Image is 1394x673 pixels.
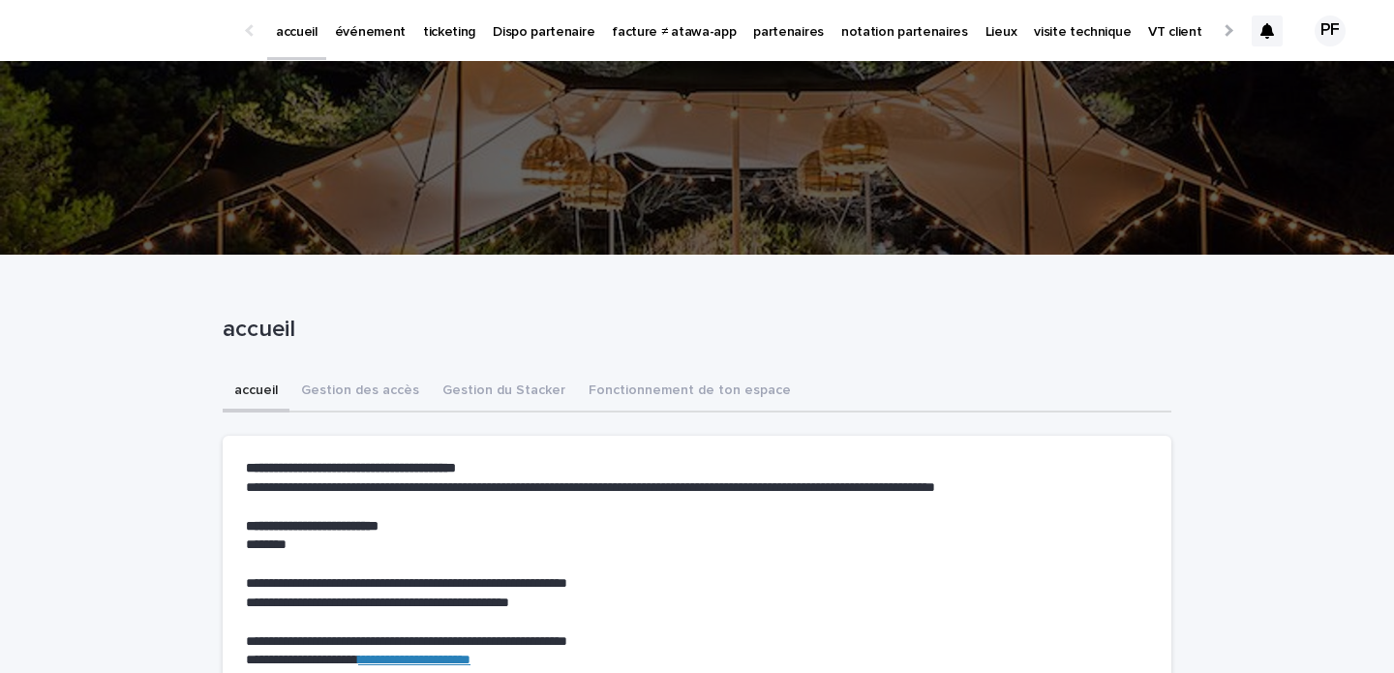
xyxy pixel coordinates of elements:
[289,372,431,413] button: Gestion des accès
[223,316,1164,344] p: accueil
[577,372,803,413] button: Fonctionnement de ton espace
[1315,15,1346,46] div: PF
[223,372,289,413] button: accueil
[431,372,577,413] button: Gestion du Stacker
[39,12,227,50] img: Ls34BcGeRexTGTNfXpUC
